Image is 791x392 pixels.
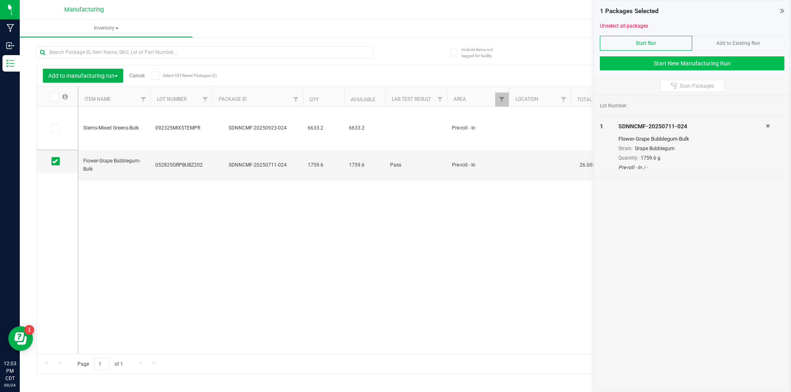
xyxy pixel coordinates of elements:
[636,40,656,46] span: Start Run
[219,96,247,102] a: Package ID
[94,357,109,370] input: 1
[6,42,14,50] inline-svg: Inbound
[576,159,602,171] span: 26.0800
[62,94,68,100] span: Select all records on this page
[163,73,204,78] span: Select All Filtered Packages (2)
[618,122,766,131] div: SDNNCMF-20250711-024
[8,326,33,351] iframe: Resource center
[680,83,714,89] span: Scan Packages
[289,93,303,107] a: Filter
[6,59,14,67] inline-svg: Inventory
[43,69,123,83] button: Add to manufacturing run
[618,164,766,171] div: Pre-roll - In / -
[4,382,16,388] p: 09/24
[309,97,318,102] a: Qty
[129,73,145,79] a: Cancel
[20,20,192,37] a: Inventory
[600,123,603,130] span: 1
[600,56,784,70] button: Start New Manufacturing Run
[36,46,373,58] input: Search Package ID, Item Name, SKU, Lot or Part Number...
[390,161,442,169] span: Pass
[6,24,14,32] inline-svg: Manufacturing
[454,96,466,102] a: Area
[618,155,639,161] span: Quantity:
[660,80,724,92] button: Scan Packages
[199,93,212,107] a: Filter
[461,46,503,59] span: Include items not tagged for facility
[308,124,339,132] span: 6633.2
[84,96,111,102] a: Item Name
[618,135,766,143] div: Flower-Grape Bubblegum-Bulk
[155,161,207,169] span: 052825GRPBUBZ202
[349,124,380,132] span: 6633.2
[4,360,16,382] p: 12:03 PM CDT
[392,96,431,102] a: Lab Test Result
[155,124,207,132] span: 092325MIXSTEMPR
[48,72,118,79] span: Add to manufacturing run
[70,357,130,370] span: Page of 1
[557,93,571,107] a: Filter
[351,97,375,102] a: Available
[24,325,34,335] iframe: Resource center unread badge
[515,96,538,102] a: Location
[83,124,145,132] span: Stems-Mixed Greens-Bulk
[618,146,633,151] span: Strain:
[452,161,504,169] span: Pre-roll - In
[433,93,447,107] a: Filter
[577,97,607,102] a: Total THC%
[211,124,304,132] div: SDNNCMF-20250923-024
[308,161,339,169] span: 1759.6
[495,93,509,107] a: Filter
[452,124,504,132] span: Pre-roll - In
[600,23,648,29] a: Unselect all packages
[349,161,380,169] span: 1759.6
[635,146,675,151] span: Grape Bubblegum
[83,157,145,173] span: Flower-Grape Bubblegum-Bulk
[641,155,660,161] span: 1759.6 g
[157,96,187,102] a: Lot Number
[137,93,150,107] a: Filter
[211,161,304,169] div: SDNNCMF-20250711-024
[600,102,627,109] span: Lot Number:
[64,6,104,13] span: Manufacturing
[716,40,760,46] span: Add to Existing Run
